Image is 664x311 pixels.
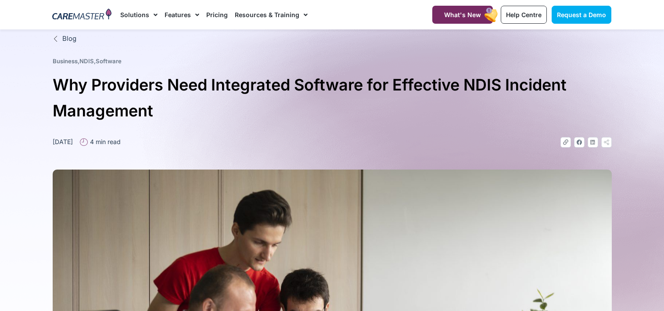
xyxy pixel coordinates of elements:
span: 4 min read [88,137,121,146]
span: Help Centre [506,11,542,18]
a: Blog [53,34,612,44]
a: Help Centre [501,6,547,24]
span: Request a Demo [557,11,606,18]
a: What's New [432,6,493,24]
span: , , [53,58,122,65]
span: Blog [60,34,76,44]
time: [DATE] [53,138,73,145]
img: CareMaster Logo [52,8,111,22]
span: What's New [444,11,481,18]
a: Software [96,58,122,65]
h1: Why Providers Need Integrated Software for Effective NDIS Incident Management [53,72,612,124]
a: NDIS [79,58,94,65]
a: Business [53,58,78,65]
a: Request a Demo [552,6,611,24]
